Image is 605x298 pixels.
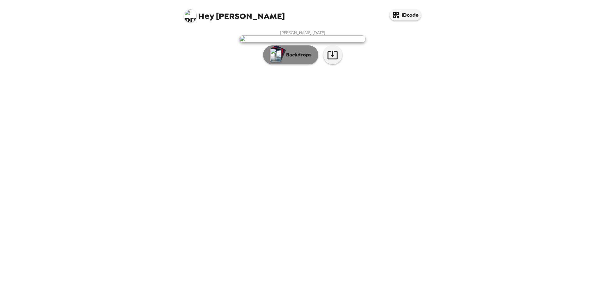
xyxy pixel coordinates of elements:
span: Hey [198,10,214,22]
p: Backdrops [283,51,312,59]
button: IDcode [389,9,421,20]
span: [PERSON_NAME] [184,6,285,20]
span: [PERSON_NAME] , [DATE] [280,30,325,35]
img: profile pic [184,9,197,22]
img: user [239,35,366,42]
button: Backdrops [263,45,318,64]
